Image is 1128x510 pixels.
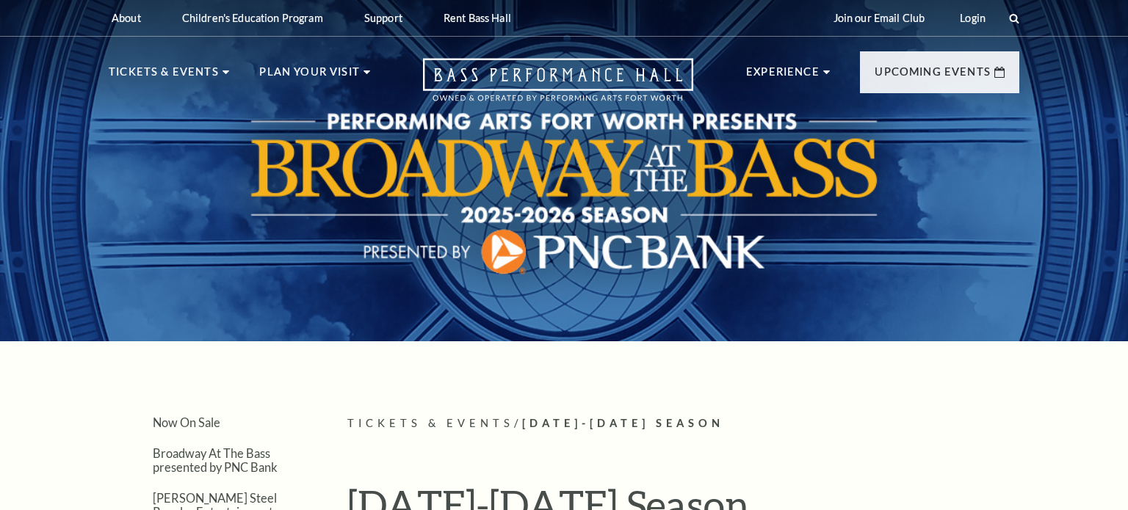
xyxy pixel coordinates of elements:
span: Tickets & Events [347,417,514,429]
a: Broadway At The Bass presented by PNC Bank [153,446,278,474]
p: Support [364,12,402,24]
p: / [347,415,1019,433]
span: [DATE]-[DATE] Season [522,417,724,429]
p: About [112,12,141,24]
p: Upcoming Events [875,63,991,90]
p: Plan Your Visit [259,63,360,90]
p: Rent Bass Hall [444,12,511,24]
p: Experience [746,63,820,90]
p: Children's Education Program [182,12,323,24]
a: Now On Sale [153,415,220,429]
p: Tickets & Events [109,63,219,90]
